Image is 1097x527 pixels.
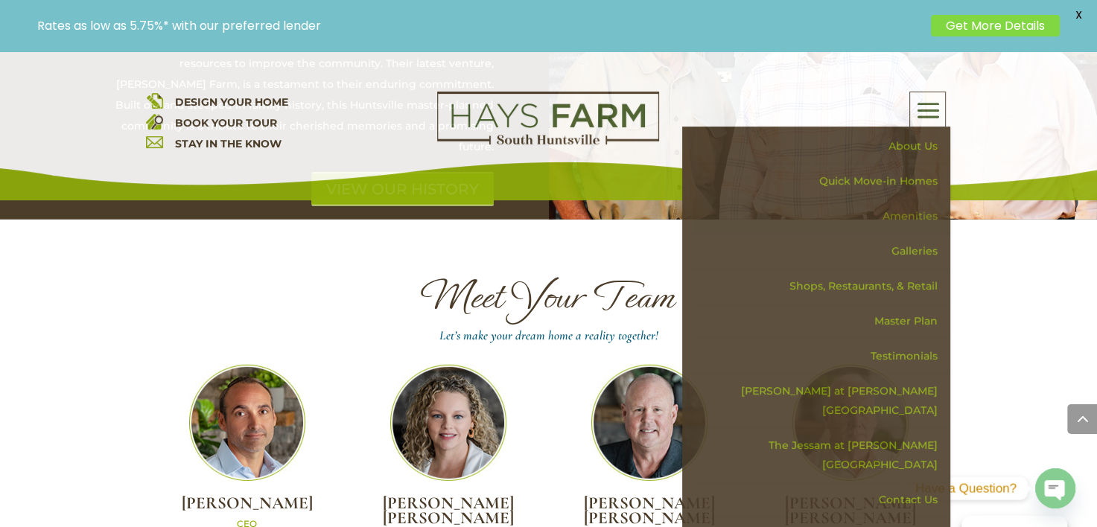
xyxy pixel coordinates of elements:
[693,269,950,304] a: Shops, Restaurants, & Retail
[189,365,305,481] img: Team_Matt
[147,496,348,519] h2: [PERSON_NAME]
[146,92,163,109] img: design your home
[693,164,950,199] a: Quick Move-in Homes
[931,15,1060,36] a: Get More Details
[37,19,923,33] p: Rates as low as 5.75%* with our preferred lender
[174,116,276,130] a: BOOK YOUR TOUR
[693,428,950,482] a: The Jessam at [PERSON_NAME][GEOGRAPHIC_DATA]
[693,304,950,339] a: Master Plan
[437,135,659,148] a: hays farm homes huntsville development
[1067,4,1090,26] span: X
[146,112,163,130] img: book your home tour
[693,482,950,517] a: Contact Us
[174,95,287,109] a: DESIGN YOUR HOME
[591,365,708,481] img: Team_Tom
[693,234,950,269] a: Galleries
[147,275,951,326] h1: Meet Your Team
[147,333,951,345] h4: Let’s make your dream home a reality together!
[693,374,950,428] a: [PERSON_NAME] at [PERSON_NAME][GEOGRAPHIC_DATA]
[437,92,659,145] img: Logo
[174,137,281,150] a: STAY IN THE KNOW
[693,129,950,164] a: About Us
[693,199,950,234] a: Amenities
[693,339,950,374] a: Testimonials
[390,365,506,481] img: Team_Laura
